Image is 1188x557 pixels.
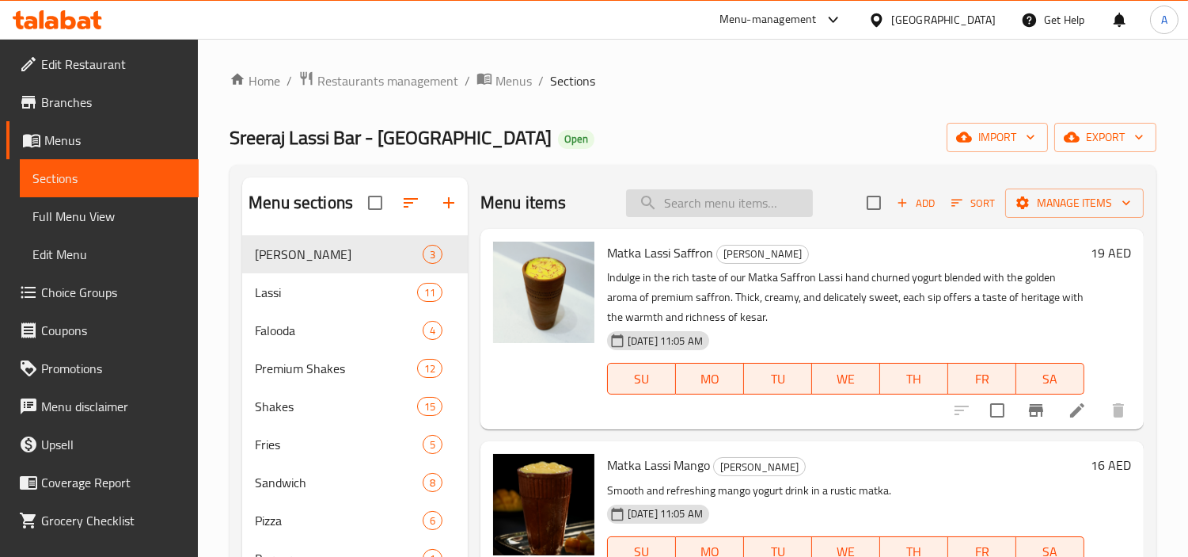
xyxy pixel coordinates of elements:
a: Restaurants management [298,71,458,91]
span: 15 [418,399,442,414]
button: Manage items [1005,189,1144,218]
div: Lassi11 [242,273,468,311]
button: FR [948,363,1016,395]
span: Falooda [255,321,423,340]
li: / [465,71,470,90]
span: Shakes [255,397,416,416]
div: Fries5 [242,425,468,464]
input: search [626,189,813,217]
h2: Menu items [480,191,567,215]
span: Edit Menu [32,245,186,264]
div: Falooda4 [242,311,468,349]
span: [PERSON_NAME] [717,245,808,263]
span: Lassi [255,283,416,302]
a: Edit Menu [20,235,199,273]
a: Choice Groups [6,273,199,311]
a: Menus [6,121,199,159]
span: Manage items [1018,193,1131,213]
span: export [1067,128,1144,147]
span: Choice Groups [41,283,186,302]
button: export [1054,123,1156,152]
span: Select section [857,186,890,219]
span: FR [955,368,1010,391]
span: Menus [495,71,532,90]
span: Coverage Report [41,473,186,492]
div: Shakes15 [242,387,468,425]
a: Menu disclaimer [6,387,199,425]
span: Menus [44,131,186,150]
button: SA [1016,363,1084,395]
span: Upsell [41,435,186,454]
span: Matka Lassi Saffron [607,241,713,265]
span: 8 [423,475,442,490]
div: Matka Lassi [255,245,423,264]
button: WE [812,363,880,395]
div: items [423,321,442,340]
img: Matka Lassi Saffron [493,242,594,343]
div: items [417,283,442,302]
button: SU [607,363,676,395]
span: 6 [423,513,442,528]
span: A [1161,11,1167,29]
p: Smooth and refreshing mango yogurt drink in a rustic matka. [607,481,1084,501]
span: TH [886,368,942,391]
div: Open [558,130,594,149]
div: items [423,511,442,530]
a: Coupons [6,311,199,349]
div: Matka Lassi [713,457,806,476]
span: [DATE] 11:05 AM [621,506,709,521]
button: Branch-specific-item [1017,391,1055,429]
span: 3 [423,247,442,262]
span: Sandwich [255,473,423,492]
span: Full Menu View [32,207,186,226]
span: 12 [418,361,442,376]
div: [GEOGRAPHIC_DATA] [891,11,996,29]
span: import [959,128,1035,147]
span: Edit Restaurant [41,55,186,74]
img: Matka Lassi Mango [493,454,594,555]
button: TU [744,363,812,395]
span: Select to update [981,394,1014,427]
h2: Menu sections [249,191,353,215]
span: 11 [418,285,442,300]
a: Branches [6,83,199,121]
span: Sort [951,194,995,212]
span: 4 [423,323,442,338]
span: Restaurants management [317,71,458,90]
div: items [423,435,442,454]
span: SU [614,368,670,391]
button: Add section [430,184,468,222]
a: Menus [476,71,532,91]
button: Add [890,191,941,216]
span: SA [1023,368,1078,391]
span: Sort sections [392,184,430,222]
span: MO [682,368,738,391]
nav: breadcrumb [230,71,1156,91]
a: Promotions [6,349,199,387]
li: / [538,71,544,90]
span: Menu disclaimer [41,397,186,416]
div: Pizza [255,511,423,530]
a: Edit menu item [1068,401,1087,420]
a: Upsell [6,425,199,464]
a: Home [230,71,280,90]
a: Full Menu View [20,197,199,235]
div: items [417,359,442,378]
span: 5 [423,437,442,452]
div: items [423,245,442,264]
h6: 16 AED [1091,454,1131,476]
span: TU [750,368,806,391]
div: items [423,473,442,492]
li: / [287,71,292,90]
span: Select all sections [359,186,392,219]
a: Edit Restaurant [6,45,199,83]
div: Fries [255,435,423,454]
button: TH [880,363,948,395]
span: Coupons [41,321,186,340]
span: Add item [890,191,941,216]
button: import [947,123,1048,152]
span: Premium Shakes [255,359,416,378]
